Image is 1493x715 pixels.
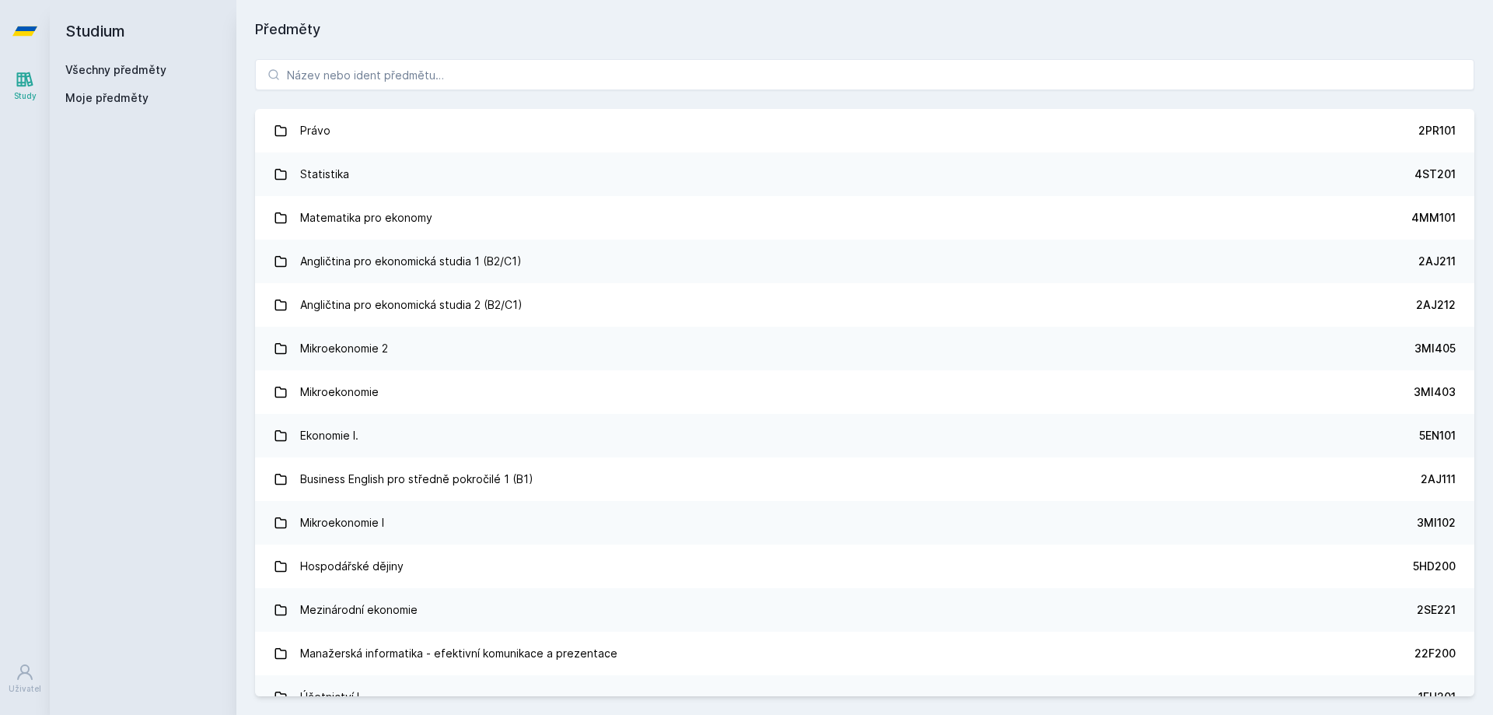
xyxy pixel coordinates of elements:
[255,196,1474,240] a: Matematika pro ekonomy 4MM101
[1417,515,1456,531] div: 3MI102
[1411,210,1456,226] div: 4MM101
[300,377,379,408] div: Mikroekonomie
[300,159,349,190] div: Statistika
[1421,471,1456,487] div: 2AJ111
[300,682,362,713] div: Účetnictví I.
[255,545,1474,588] a: Hospodářské dějiny 5HD200
[255,152,1474,196] a: Statistika 4ST201
[1418,254,1456,269] div: 2AJ211
[1416,297,1456,313] div: 2AJ212
[255,632,1474,675] a: Manažerská informatika - efektivní komunikace a prezentace 22F200
[300,638,617,669] div: Manažerská informatika - efektivní komunikace a prezentace
[300,333,388,364] div: Mikroekonomie 2
[255,327,1474,370] a: Mikroekonomie 2 3MI405
[300,246,522,277] div: Angličtina pro ekonomická studia 1 (B2/C1)
[255,501,1474,545] a: Mikroekonomie I 3MI102
[1414,384,1456,400] div: 3MI403
[300,507,384,538] div: Mikroekonomie I
[300,594,418,626] div: Mezinárodní ekonomie
[1414,166,1456,182] div: 4ST201
[300,202,432,233] div: Matematika pro ekonomy
[1414,646,1456,661] div: 22F200
[1417,602,1456,618] div: 2SE221
[300,551,404,582] div: Hospodářské dějiny
[255,588,1474,632] a: Mezinárodní ekonomie 2SE221
[9,683,41,695] div: Uživatel
[1414,341,1456,356] div: 3MI405
[300,289,523,321] div: Angličtina pro ekonomická studia 2 (B2/C1)
[1419,428,1456,443] div: 5EN101
[1413,559,1456,574] div: 5HD200
[255,414,1474,457] a: Ekonomie I. 5EN101
[3,655,47,703] a: Uživatel
[300,464,533,495] div: Business English pro středně pokročilé 1 (B1)
[255,240,1474,283] a: Angličtina pro ekonomická studia 1 (B2/C1) 2AJ211
[255,457,1474,501] a: Business English pro středně pokročilé 1 (B1) 2AJ111
[300,420,358,451] div: Ekonomie I.
[255,370,1474,414] a: Mikroekonomie 3MI403
[1418,689,1456,705] div: 1FU201
[255,283,1474,327] a: Angličtina pro ekonomická studia 2 (B2/C1) 2AJ212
